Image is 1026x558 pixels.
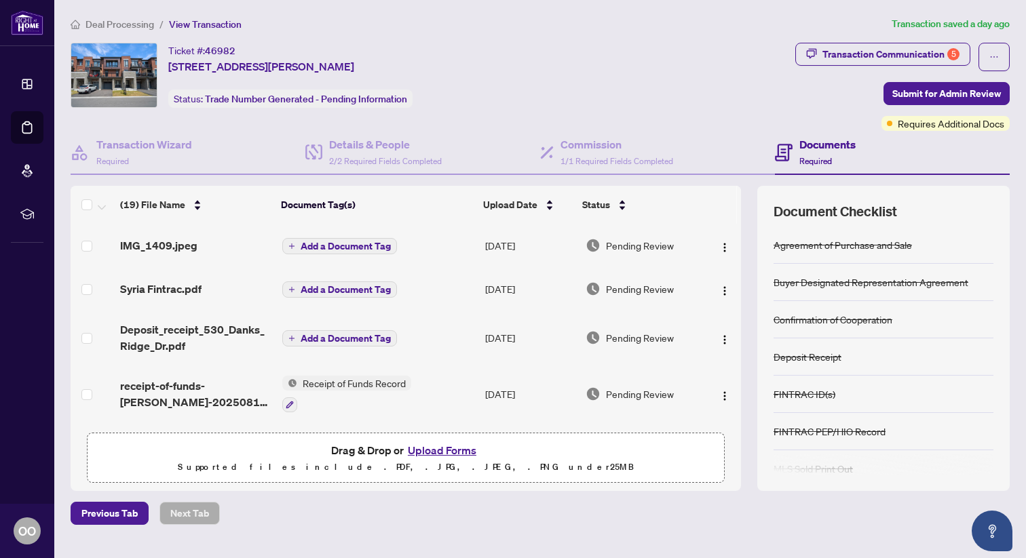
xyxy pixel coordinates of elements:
td: [DATE] [480,224,580,267]
span: plus [288,335,295,342]
span: ellipsis [989,52,999,62]
span: 2/2 Required Fields Completed [329,156,442,166]
div: Ticket #: [168,43,235,58]
div: Deposit Receipt [774,349,841,364]
span: Pending Review [606,281,674,296]
th: (19) File Name [115,186,276,224]
button: Add a Document Tag [282,330,397,346]
span: Add a Document Tag [301,241,391,251]
button: Open asap [972,511,1012,551]
span: Document Checklist [774,202,897,221]
span: 1/1 Required Fields Completed [560,156,673,166]
span: Trade Number Generated - Pending Information [205,93,407,105]
span: Drag & Drop orUpload FormsSupported files include .PDF, .JPG, .JPEG, .PNG under25MB [88,433,724,483]
button: Logo [714,327,736,348]
span: Receipt of Funds Record [297,376,411,391]
span: Add a Document Tag [301,285,391,294]
span: [STREET_ADDRESS][PERSON_NAME] [168,58,354,75]
th: Document Tag(s) [275,186,477,224]
span: Syria Fintrac.pdf [120,281,202,297]
img: Logo [719,285,730,296]
button: Logo [714,278,736,300]
img: logo [11,10,43,35]
h4: Documents [799,136,856,153]
img: Document Status [586,386,601,401]
img: IMG-E12290674_1.jpg [71,43,157,107]
div: Agreement of Purchase and Sale [774,237,912,252]
span: Required [799,156,832,166]
img: Document Status [586,281,601,296]
article: Transaction saved a day ago [892,16,1010,32]
button: Add a Document Tag [282,281,397,298]
img: Logo [719,391,730,401]
div: Confirmation of Cooperation [774,312,892,327]
span: View Transaction [169,18,242,31]
td: [DATE] [480,423,580,477]
div: Buyer Designated Representation Agreement [774,275,968,290]
li: / [159,16,164,32]
button: Add a Document Tag [282,281,397,298]
button: Submit for Admin Review [883,82,1010,105]
span: Status [582,197,610,212]
div: FINTRAC PEP/HIO Record [774,424,886,439]
span: Deal Processing [85,18,154,31]
span: Add a Document Tag [301,334,391,343]
th: Upload Date [478,186,577,224]
th: Status [577,186,702,224]
div: Status: [168,89,413,108]
button: Add a Document Tag [282,237,397,255]
span: plus [288,243,295,250]
h4: Transaction Wizard [96,136,192,153]
div: FINTRAC ID(s) [774,386,835,401]
span: IMG_1409.jpeg [120,237,197,254]
button: Next Tab [159,502,220,525]
button: Add a Document Tag [282,238,397,254]
td: [DATE] [480,267,580,311]
span: Requires Additional Docs [898,116,1004,131]
button: Previous Tab [71,502,149,525]
img: Status Icon [282,376,297,391]
span: plus [288,286,295,293]
img: Document Status [586,330,601,345]
td: [DATE] [480,365,580,423]
button: Logo [714,235,736,256]
td: [DATE] [480,311,580,365]
span: Upload Date [483,197,537,212]
span: 46982 [205,45,235,57]
h4: Commission [560,136,673,153]
span: Previous Tab [81,502,138,524]
span: Drag & Drop or [331,441,480,459]
img: Logo [719,334,730,345]
span: home [71,20,80,29]
p: Supported files include .PDF, .JPG, .JPEG, .PNG under 25 MB [96,459,716,475]
button: Upload Forms [404,441,480,459]
span: Pending Review [606,330,674,345]
div: 5 [947,48,959,60]
span: (19) File Name [120,197,185,212]
span: Pending Review [606,238,674,253]
span: Pending Review [606,386,674,401]
span: receipt-of-funds-[PERSON_NAME]-20250811-113604.pdf [120,378,271,410]
span: Deposit_receipt_530_Danks_Ridge_Dr.pdf [120,321,271,354]
span: Submit for Admin Review [892,83,1001,104]
span: Required [96,156,129,166]
img: Logo [719,242,730,253]
button: Status IconReceipt of Funds Record [282,376,411,412]
button: Transaction Communication5 [795,43,970,66]
button: Logo [714,383,736,405]
div: Transaction Communication [822,43,959,65]
span: OO [18,521,36,540]
h4: Details & People [329,136,442,153]
img: Document Status [586,238,601,253]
